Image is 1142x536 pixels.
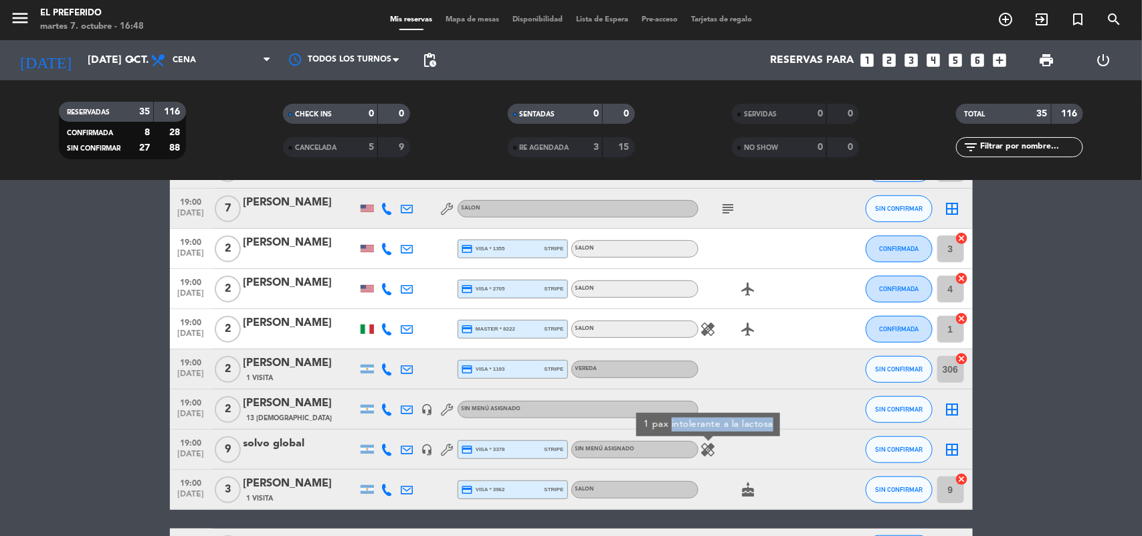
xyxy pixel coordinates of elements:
span: CONFIRMADA [67,130,113,137]
span: SIN CONFIRMAR [875,205,923,212]
span: SALON [575,286,595,291]
span: SALON [462,205,481,211]
span: print [1038,52,1054,68]
div: [PERSON_NAME] [244,395,357,412]
span: 13 [DEMOGRAPHIC_DATA] [247,413,332,424]
i: cancel [955,472,969,486]
strong: 0 [399,109,407,118]
span: visa * 3962 [462,484,505,496]
i: menu [10,8,30,28]
div: [PERSON_NAME] [244,194,357,211]
button: CONFIRMADA [866,236,933,262]
strong: 3 [593,143,599,152]
i: search [1106,11,1122,27]
span: Tarjetas de regalo [684,16,759,23]
strong: 0 [848,143,856,152]
i: add_box [991,52,1009,69]
strong: 9 [399,143,407,152]
div: El Preferido [40,7,144,20]
i: cancel [955,352,969,365]
span: stripe [545,244,564,253]
div: [PERSON_NAME] [244,315,357,332]
i: credit_card [462,323,474,335]
i: subject [721,201,737,217]
span: Mapa de mesas [439,16,506,23]
span: 2 [215,396,241,423]
button: SIN CONFIRMAR [866,356,933,383]
i: cancel [955,312,969,325]
span: master * 8222 [462,323,516,335]
strong: 0 [624,109,632,118]
span: CHECK INS [295,111,332,118]
strong: 28 [169,128,183,137]
strong: 15 [618,143,632,152]
span: stripe [545,445,564,454]
i: exit_to_app [1034,11,1050,27]
strong: 116 [164,107,183,116]
div: LOG OUT [1075,40,1132,80]
span: SIN CONFIRMAR [875,365,923,373]
i: looks_5 [947,52,965,69]
button: SIN CONFIRMAR [866,396,933,423]
i: cake [741,482,757,498]
span: SERVIDAS [744,111,777,118]
span: Sin menú asignado [575,446,635,452]
span: 2 [215,356,241,383]
span: SIN CONFIRMAR [67,145,120,152]
button: menu [10,8,30,33]
span: stripe [545,365,564,373]
div: [PERSON_NAME] [244,234,357,252]
span: CONFIRMADA [879,285,919,292]
span: [DATE] [175,209,208,224]
span: RE AGENDADA [520,145,569,151]
i: arrow_drop_down [124,52,140,68]
i: airplanemode_active [741,281,757,297]
i: looks_6 [969,52,987,69]
i: looks_one [859,52,876,69]
span: stripe [545,485,564,494]
span: Mis reservas [383,16,439,23]
i: looks_two [881,52,898,69]
div: [PERSON_NAME] [244,355,357,372]
span: VEREDA [575,366,597,371]
strong: 0 [818,143,823,152]
div: [PERSON_NAME] [244,475,357,493]
span: 2 [215,236,241,262]
span: RESERVADAS [67,109,110,116]
div: [PERSON_NAME] [244,274,357,292]
span: 9 [215,436,241,463]
i: power_settings_new [1095,52,1111,68]
span: pending_actions [421,52,438,68]
span: 7 [215,195,241,222]
span: Disponibilidad [506,16,569,23]
i: headset_mic [421,444,434,456]
span: 19:00 [175,274,208,289]
i: airplanemode_active [741,321,757,337]
span: CANCELADA [295,145,337,151]
span: 19:00 [175,354,208,369]
i: credit_card [462,283,474,295]
div: martes 7. octubre - 16:48 [40,20,144,33]
i: filter_list [963,139,979,155]
span: stripe [545,325,564,333]
button: CONFIRMADA [866,316,933,343]
span: SALON [575,246,595,251]
span: stripe [545,284,564,293]
i: border_all [945,201,961,217]
button: CONFIRMADA [866,276,933,302]
span: 1 Visita [247,493,274,504]
strong: 0 [848,109,856,118]
span: [DATE] [175,369,208,385]
span: [DATE] [175,410,208,425]
i: healing [700,321,717,337]
i: cancel [955,272,969,285]
span: visa * 1355 [462,243,505,255]
strong: 27 [139,143,150,153]
i: credit_card [462,444,474,456]
span: 2 [215,276,241,302]
span: SENTADAS [520,111,555,118]
i: healing [700,442,717,458]
span: [DATE] [175,450,208,465]
span: TOTAL [964,111,985,118]
span: SIN CONFIRMAR [875,446,923,453]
